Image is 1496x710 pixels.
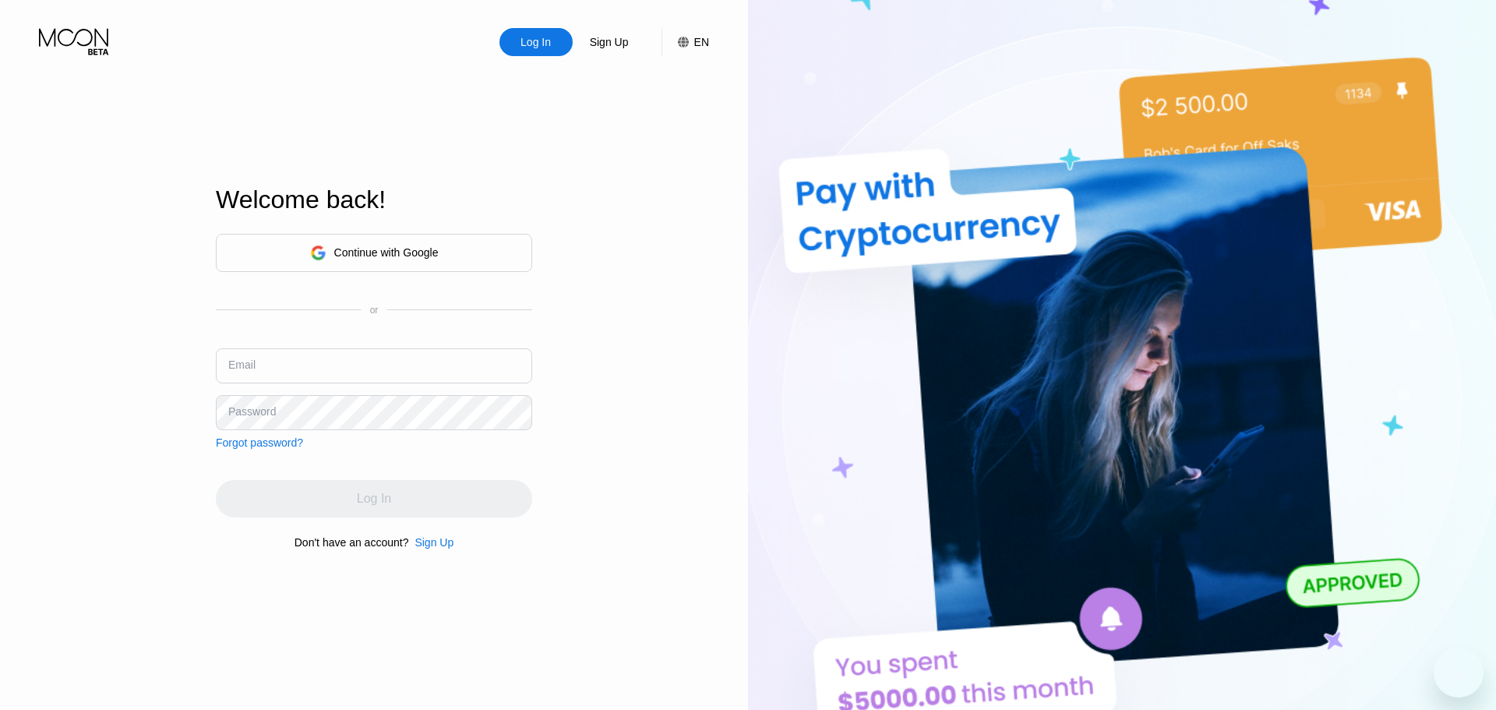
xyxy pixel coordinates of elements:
[370,305,379,316] div: or
[334,246,439,259] div: Continue with Google
[228,359,256,371] div: Email
[216,234,532,272] div: Continue with Google
[216,436,303,449] div: Forgot password?
[588,34,630,50] div: Sign Up
[228,405,276,418] div: Password
[519,34,552,50] div: Log In
[662,28,709,56] div: EN
[499,28,573,56] div: Log In
[295,536,409,549] div: Don't have an account?
[1434,648,1484,698] iframe: Button to launch messaging window
[573,28,646,56] div: Sign Up
[216,185,532,214] div: Welcome back!
[408,536,453,549] div: Sign Up
[694,36,709,48] div: EN
[415,536,453,549] div: Sign Up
